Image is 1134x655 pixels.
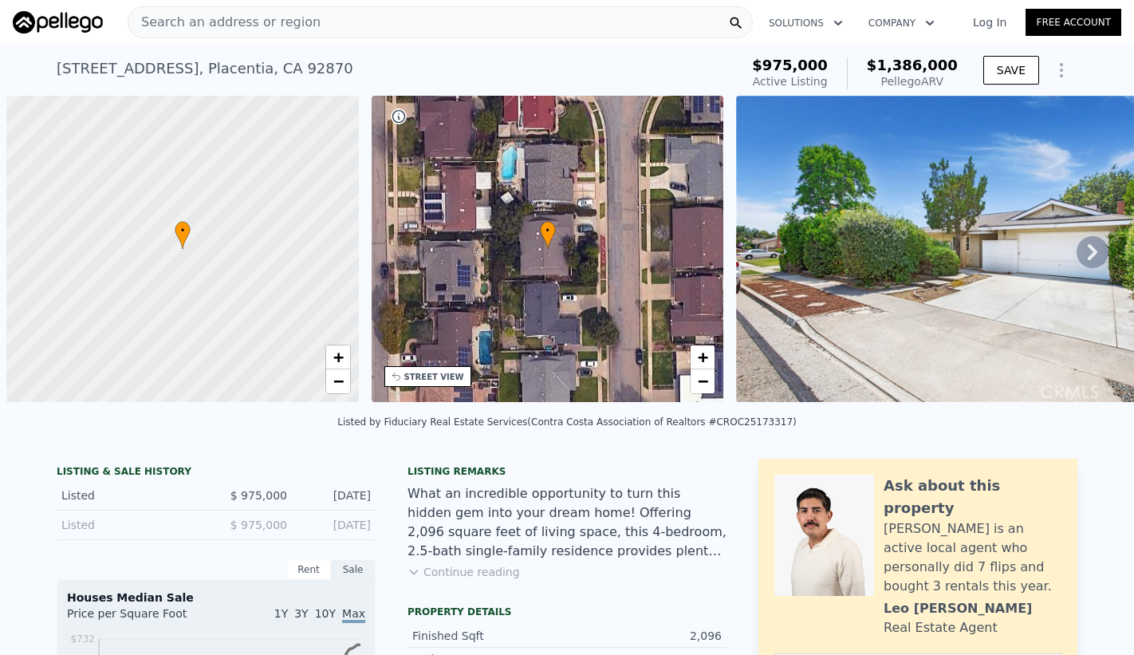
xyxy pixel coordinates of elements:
[70,633,95,645] tspan: $732
[884,475,1061,519] div: Ask about this property
[230,519,287,531] span: $ 975,000
[408,564,520,580] button: Continue reading
[67,606,216,631] div: Price per Square Foot
[175,221,191,249] div: •
[856,9,947,37] button: Company
[698,347,708,367] span: +
[983,56,1039,85] button: SAVE
[333,347,343,367] span: +
[698,371,708,391] span: −
[342,607,365,623] span: Max
[326,369,350,393] a: Zoom out
[884,599,1032,618] div: Leo [PERSON_NAME]
[230,489,287,502] span: $ 975,000
[540,221,556,249] div: •
[691,345,715,369] a: Zoom in
[57,57,353,80] div: [STREET_ADDRESS] , Placentia , CA 92870
[274,607,288,620] span: 1Y
[175,223,191,238] span: •
[408,484,726,561] div: What an incredible opportunity to turn this hidden gem into your dream home! Offering 2,096 squar...
[753,75,828,88] span: Active Listing
[752,57,828,73] span: $975,000
[337,416,797,428] div: Listed by Fiduciary Real Estate Services (Contra Costa Association of Realtors #CROC25173317)
[408,606,726,618] div: Property details
[67,590,365,606] div: Houses Median Sale
[867,57,958,73] span: $1,386,000
[408,465,726,478] div: Listing remarks
[1045,54,1077,86] button: Show Options
[286,559,331,580] div: Rent
[884,618,998,637] div: Real Estate Agent
[867,73,958,89] div: Pellego ARV
[954,14,1026,30] a: Log In
[333,371,343,391] span: −
[61,487,203,503] div: Listed
[404,371,464,383] div: STREET VIEW
[128,13,321,32] span: Search an address or region
[57,465,376,481] div: LISTING & SALE HISTORY
[1026,9,1121,36] a: Free Account
[326,345,350,369] a: Zoom in
[540,223,556,238] span: •
[567,628,722,644] div: 2,096
[61,517,203,533] div: Listed
[884,519,1061,596] div: [PERSON_NAME] is an active local agent who personally did 7 flips and bought 3 rentals this year.
[315,607,336,620] span: 10Y
[300,487,371,503] div: [DATE]
[294,607,308,620] span: 3Y
[300,517,371,533] div: [DATE]
[13,11,103,34] img: Pellego
[691,369,715,393] a: Zoom out
[331,559,376,580] div: Sale
[412,628,567,644] div: Finished Sqft
[756,9,856,37] button: Solutions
